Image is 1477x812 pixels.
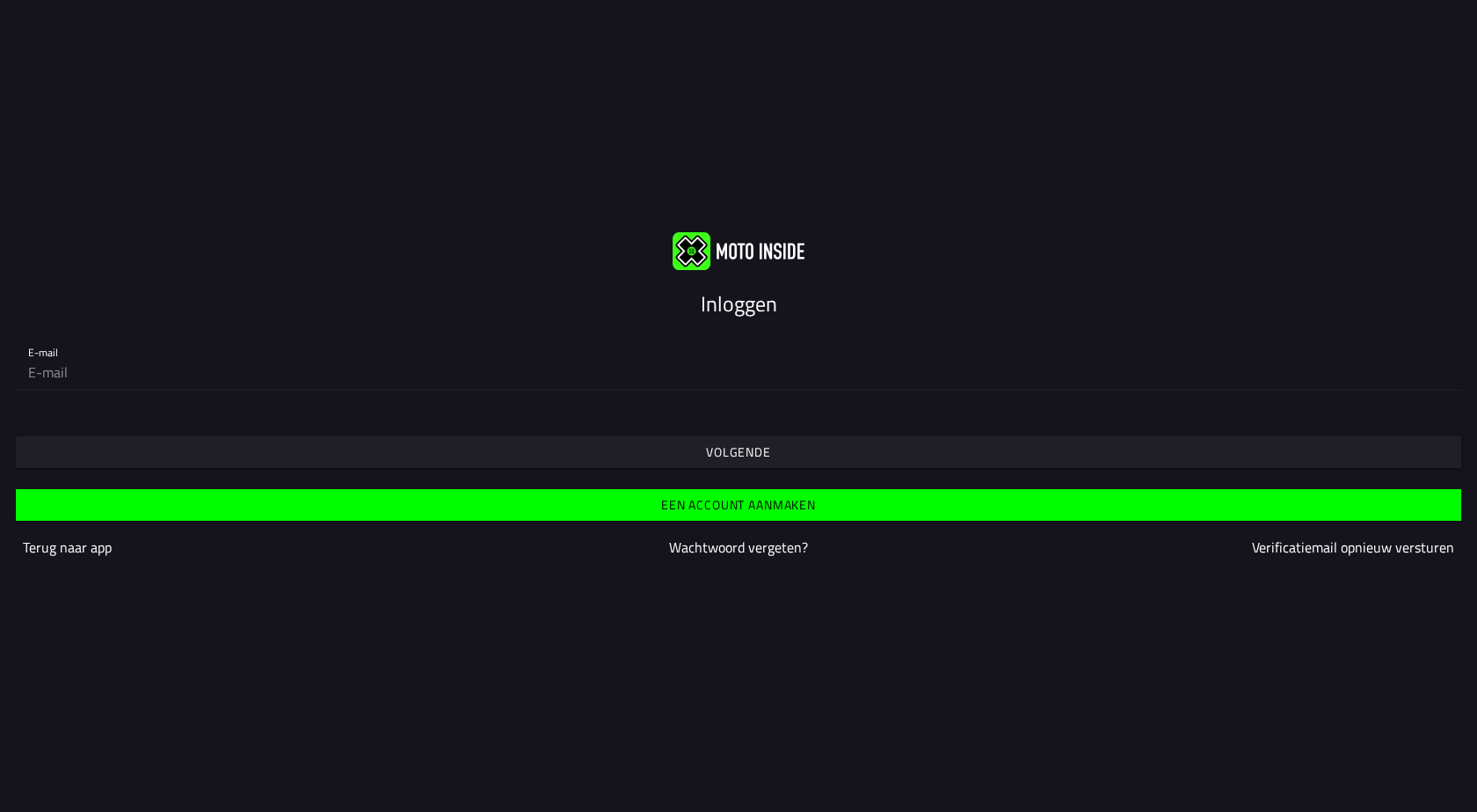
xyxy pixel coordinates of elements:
[23,537,112,558] a: Terug naar app
[16,489,1461,521] ion-button: Een account aanmaken
[701,288,777,319] ion-text: Inloggen
[706,446,771,458] ion-text: Volgende
[669,537,808,558] a: Wachtwoord vergeten?
[28,355,1449,390] input: E-mail
[1252,537,1454,558] a: Verificatiemail opnieuw versturen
